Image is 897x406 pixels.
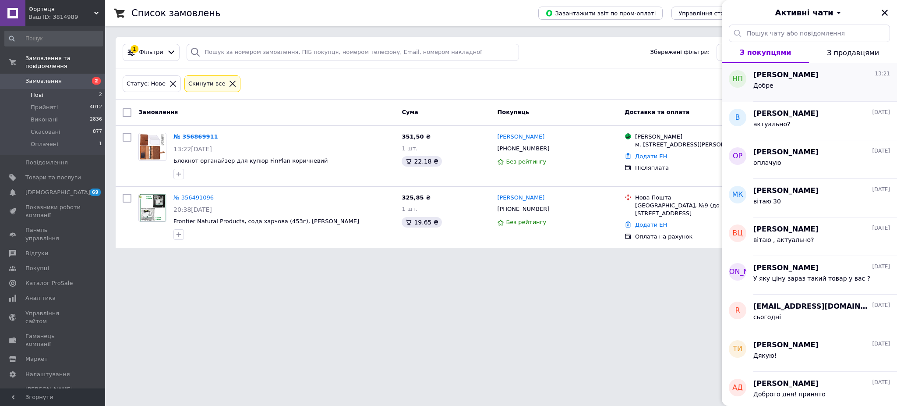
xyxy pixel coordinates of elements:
[538,7,663,20] button: Завантажити звіт по пром-оплаті
[753,159,781,166] span: оплачую
[872,340,890,348] span: [DATE]
[635,164,770,172] div: Післяплата
[722,217,897,256] button: ВЦ[PERSON_NAME][DATE]вітаю , актуально?
[90,103,102,111] span: 4012
[733,344,742,354] span: ТИ
[25,370,70,378] span: Налаштування
[872,263,890,271] span: [DATE]
[722,256,897,295] button: [PERSON_NAME][PERSON_NAME][DATE]У яку ціну зараз такий товар у вас ?
[31,140,58,148] span: Оплачені
[753,340,819,350] span: [PERSON_NAME]
[402,217,441,228] div: 19.65 ₴
[25,77,62,85] span: Замовлення
[131,8,220,18] h1: Список замовлень
[402,194,431,201] span: 325,85 ₴
[545,9,656,17] span: Завантажити звіт по пром-оплаті
[753,186,819,196] span: [PERSON_NAME]
[495,143,551,154] div: [PHONE_NUMBER]
[125,79,167,89] div: Статус: Нове
[25,203,81,219] span: Показники роботи компанії
[497,133,544,141] a: [PERSON_NAME]
[495,203,551,215] div: [PHONE_NUMBER]
[506,219,546,225] span: Без рейтингу
[872,224,890,232] span: [DATE]
[138,194,166,222] a: Фото товару
[722,63,897,102] button: НП[PERSON_NAME]13:21Добре
[753,379,819,389] span: [PERSON_NAME]
[506,158,546,165] span: Без рейтингу
[722,102,897,140] button: В[PERSON_NAME][DATE]актуально?
[872,186,890,193] span: [DATE]
[187,79,227,89] div: Cкинути все
[650,48,710,57] span: Збережені фільтри:
[625,109,689,115] span: Доставка та оплата
[753,121,790,128] span: актуально?
[28,13,105,21] div: Ваш ID: 3814989
[187,44,519,61] input: Пошук за номером замовлення, ПІБ покупця, номером телефону, Email, номером накладної
[635,194,770,202] div: Нова Пошта
[746,7,872,18] button: Активні чати
[139,48,163,57] span: Фільтри
[173,194,214,201] a: № 356491096
[25,226,81,242] span: Панель управління
[92,77,101,85] span: 2
[872,302,890,309] span: [DATE]
[25,174,81,182] span: Товари та послуги
[635,141,770,149] div: м. [STREET_ADDRESS][PERSON_NAME]
[173,133,218,140] a: № 356869911
[753,70,819,80] span: [PERSON_NAME]
[753,275,870,282] span: У яку ціну зараз такий товар у вас ?
[173,218,359,224] a: Frontier Natural Products, сода харчова (453г), [PERSON_NAME]
[872,109,890,116] span: [DATE]
[753,263,819,273] span: [PERSON_NAME]
[735,113,740,123] span: В
[497,194,544,202] a: [PERSON_NAME]
[90,189,101,196] span: 69
[753,352,777,359] span: Дякую!
[139,194,166,221] img: Фото товару
[25,264,49,272] span: Покупці
[25,294,56,302] span: Аналітика
[740,48,791,57] span: З покупцями
[25,332,81,348] span: Гаманець компанії
[753,224,819,235] span: [PERSON_NAME]
[31,103,58,111] span: Прийняті
[31,91,43,99] span: Нові
[753,82,773,89] span: Добре
[678,10,745,17] span: Управління статусами
[173,206,212,213] span: 20:38[DATE]
[709,267,767,277] span: [PERSON_NAME]
[635,233,770,241] div: Оплата на рахунок
[729,25,890,42] input: Пошук чату або повідомлення
[497,109,529,115] span: Покупець
[879,7,890,18] button: Закрити
[31,128,60,136] span: Скасовані
[671,7,752,20] button: Управління статусами
[635,133,770,141] div: [PERSON_NAME]
[732,190,743,200] span: МК
[872,147,890,155] span: [DATE]
[173,146,212,153] span: 13:22[DATE]
[402,156,441,167] div: 22.18 ₴
[722,140,897,179] button: ОР[PERSON_NAME][DATE]оплачую
[775,7,833,18] span: Активні чати
[753,313,781,321] span: сьогодні
[735,306,740,316] span: r
[25,159,68,167] span: Повідомлення
[809,42,897,63] button: З продавцями
[25,279,73,287] span: Каталог ProSale
[872,379,890,386] span: [DATE]
[635,153,667,160] a: Додати ЕН
[402,109,418,115] span: Cума
[635,202,770,217] div: [GEOGRAPHIC_DATA], №9 (до 30 кг): бульв. [STREET_ADDRESS]
[827,49,879,57] span: З продавцями
[173,157,328,164] a: Блокнот органайзер для купюр FinPlan коричневий
[138,109,178,115] span: Замовлення
[25,54,105,70] span: Замовлення та повідомлення
[732,228,742,239] span: ВЦ
[722,42,809,63] button: З покупцями
[131,45,138,53] div: 1
[875,70,890,78] span: 13:21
